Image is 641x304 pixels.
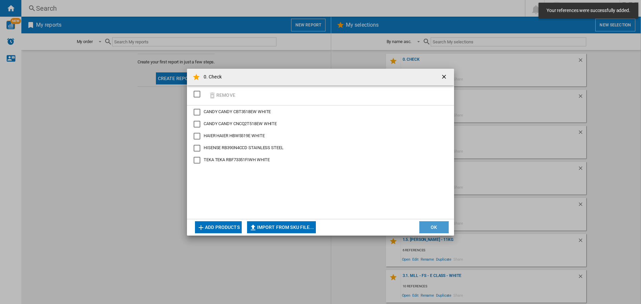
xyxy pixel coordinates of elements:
[187,69,454,236] md-dialog: 0. Check ...
[204,157,270,162] span: TEKA TEKA RBF73351FIWH WHITE
[194,109,442,115] md-checkbox: CANDY CBT3518EW WHITE
[419,221,449,233] button: OK
[194,121,442,127] md-checkbox: CANDY CNCQ2T518EW WHITE
[194,157,447,164] md-checkbox: TEKA RBF73351FIWH WHITE
[204,109,271,114] span: CANDY CANDY CBT3518EW WHITE
[441,73,449,81] ng-md-icon: getI18NText('BUTTONS.CLOSE_DIALOG')
[206,87,237,103] button: Remove
[204,145,283,150] span: HISENSE RB390N4CCD STAINLESS STEEL
[194,89,204,100] md-checkbox: SELECTIONS.EDITION_POPUP.SELECT_DESELECT
[194,133,442,139] md-checkbox: HAIER HBW5519E WHITE
[438,70,451,84] button: getI18NText('BUTTONS.CLOSE_DIALOG')
[247,221,316,233] button: Import from SKU file...
[194,145,442,151] md-checkbox: HISENSE RB390N4CCD STAINLESS STEEL
[200,74,222,80] h4: 0. Check
[545,7,632,14] span: Your references were successfully added.
[204,133,264,138] span: HAIER HAIER HBW5519E WHITE
[204,121,277,126] span: CANDY CANDY CNCQ2T518EW WHITE
[195,221,242,233] button: Add products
